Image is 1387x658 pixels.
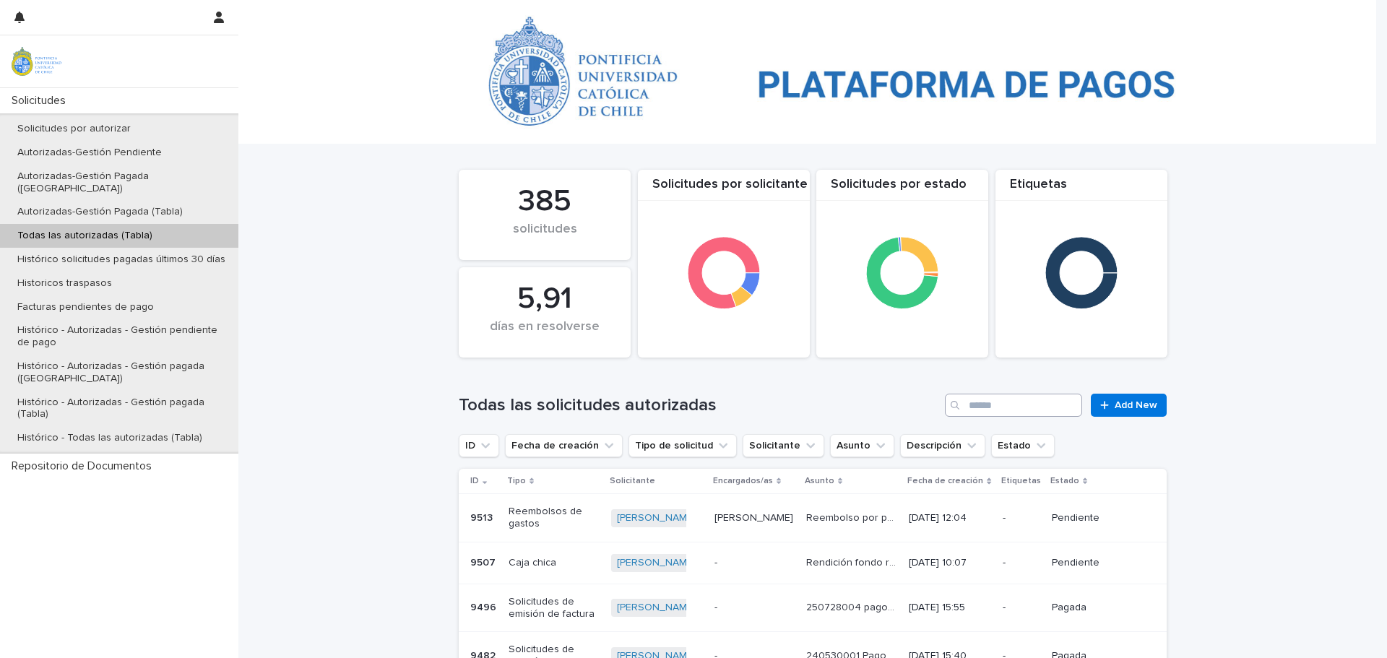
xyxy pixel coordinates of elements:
[459,494,1167,542] tr: 95139513 Reembolsos de gastos[PERSON_NAME] [PERSON_NAME]Reembolso por pago Dropbox [PERSON_NAME],...
[610,473,655,489] p: Solicitante
[714,602,795,614] p: -
[483,183,606,220] div: 385
[638,177,810,201] div: Solicitudes por solicitante
[459,542,1167,584] tr: 95079507 Caja chica[PERSON_NAME] -Rendición fondo renovable [DATE] - [DATE]Rendición fondo renova...
[6,324,238,349] p: Histórico - Autorizadas - Gestión pendiente de pago
[991,434,1055,457] button: Estado
[628,434,737,457] button: Tipo de solicitud
[806,554,899,569] p: Rendición fondo renovable Mayo - Julio 2025
[6,360,238,385] p: Histórico - Autorizadas - Gestión pagada ([GEOGRAPHIC_DATA])
[713,473,773,489] p: Encargados/as
[6,123,142,135] p: Solicitudes por autorizar
[617,557,696,569] a: [PERSON_NAME]
[909,557,991,569] p: [DATE] 10:07
[459,3,511,20] a: Solicitudes
[12,47,61,76] img: iqsleoUpQLaG7yz5l0jK
[483,281,606,317] div: 5,91
[527,4,664,20] p: Todas las autorizadas (Tabla)
[470,599,499,614] p: 9496
[1115,400,1157,410] span: Add New
[900,434,985,457] button: Descripción
[907,473,983,489] p: Fecha de creación
[6,397,238,421] p: Histórico - Autorizadas - Gestión pagada (Tabla)
[6,230,164,242] p: Todas las autorizadas (Tabla)
[459,434,499,457] button: ID
[816,177,988,201] div: Solicitudes por estado
[507,473,526,489] p: Tipo
[6,94,77,108] p: Solicitudes
[483,319,606,350] div: días en resolverse
[1052,557,1142,569] p: Pendiente
[509,506,599,530] p: Reembolsos de gastos
[909,512,991,524] p: [DATE] 12:04
[806,509,899,524] p: Reembolso por pago Dropbox Macarena Otto Medina, período de agosto-sept 2025
[830,434,894,457] button: Asunto
[806,599,899,614] p: 250728004 pago ingreso nuevo estudio 2025
[505,434,623,457] button: Fecha de creación
[617,512,696,524] a: [PERSON_NAME]
[714,512,795,524] p: [PERSON_NAME]
[1052,602,1142,614] p: Pagada
[459,584,1167,632] tr: 94969496 Solicitudes de emisión de factura[PERSON_NAME] -250728004 pago ingreso nuevo estudio 202...
[909,602,991,614] p: [DATE] 15:55
[470,554,498,569] p: 9507
[6,301,165,313] p: Facturas pendientes de pago
[1050,473,1079,489] p: Estado
[1091,394,1167,417] a: Add New
[6,277,124,290] p: Historicos traspasos
[1003,512,1040,524] p: -
[743,434,824,457] button: Solicitante
[995,177,1167,201] div: Etiquetas
[459,395,939,416] h1: Todas las solicitudes autorizadas
[470,509,496,524] p: 9513
[945,394,1082,417] input: Search
[509,557,599,569] p: Caja chica
[1001,473,1041,489] p: Etiquetas
[6,254,237,266] p: Histórico solicitudes pagadas últimos 30 días
[483,222,606,252] div: solicitudes
[1003,602,1040,614] p: -
[6,206,194,218] p: Autorizadas-Gestión Pagada (Tabla)
[1052,512,1142,524] p: Pendiente
[6,170,238,195] p: Autorizadas-Gestión Pagada ([GEOGRAPHIC_DATA])
[714,557,795,569] p: -
[6,432,214,444] p: Histórico - Todas las autorizadas (Tabla)
[470,473,479,489] p: ID
[6,459,163,473] p: Repositorio de Documentos
[617,602,696,614] a: [PERSON_NAME]
[1003,557,1040,569] p: -
[6,147,173,159] p: Autorizadas-Gestión Pendiente
[509,596,599,620] p: Solicitudes de emisión de factura
[805,473,834,489] p: Asunto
